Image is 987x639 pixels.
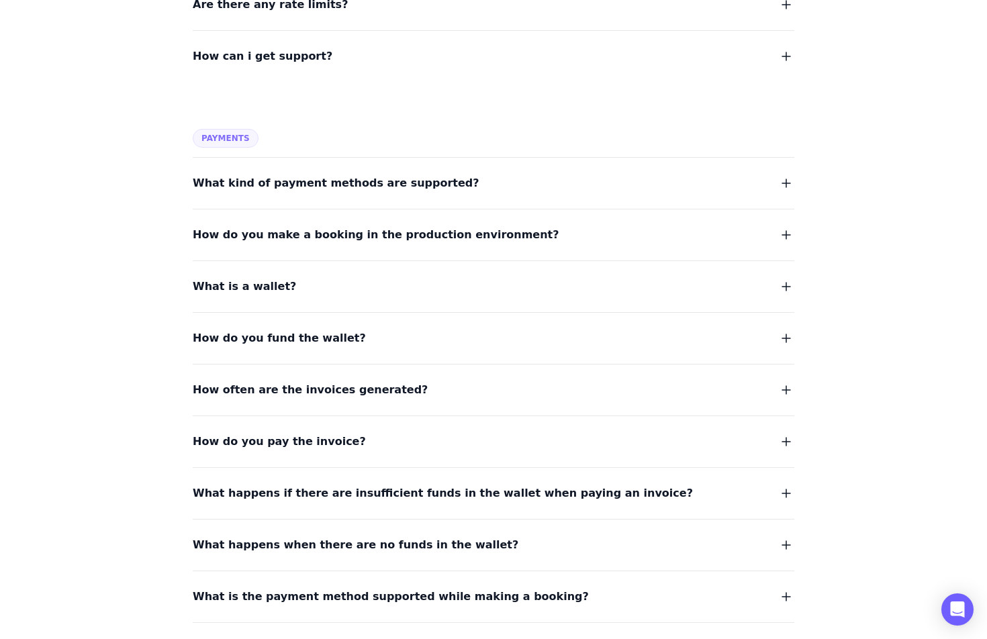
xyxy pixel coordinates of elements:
span: What is the payment method supported while making a booking? [193,587,589,606]
div: Open Intercom Messenger [941,593,974,626]
span: How can i get support? [193,47,332,66]
button: How often are the invoices generated? [193,381,794,399]
button: How do you fund the wallet? [193,329,794,348]
span: How do you make a booking in the production environment? [193,226,559,244]
span: How do you pay the invoice? [193,432,366,451]
span: Payments [193,129,258,148]
span: How often are the invoices generated? [193,381,428,399]
span: What happens when there are no funds in the wallet? [193,536,518,554]
button: What happens if there are insufficient funds in the wallet when paying an invoice? [193,484,794,503]
span: What is a wallet? [193,277,296,296]
button: How can i get support? [193,47,794,66]
span: What happens if there are insufficient funds in the wallet when paying an invoice? [193,484,693,503]
button: What kind of payment methods are supported? [193,174,794,193]
button: How do you pay the invoice? [193,432,794,451]
button: What is the payment method supported while making a booking? [193,587,794,606]
span: What kind of payment methods are supported? [193,174,479,193]
button: What happens when there are no funds in the wallet? [193,536,794,554]
button: How do you make a booking in the production environment? [193,226,794,244]
button: What is a wallet? [193,277,794,296]
span: How do you fund the wallet? [193,329,366,348]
